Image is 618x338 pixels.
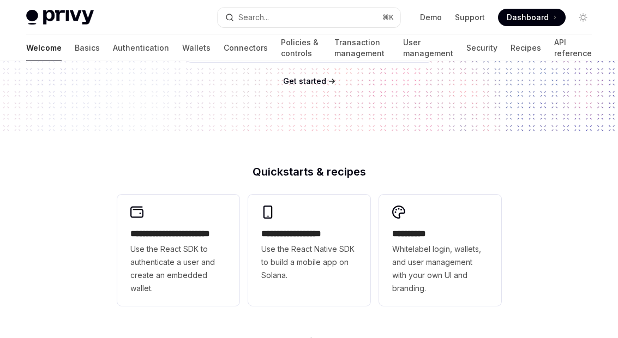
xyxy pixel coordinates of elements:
[498,9,566,26] a: Dashboard
[113,35,169,61] a: Authentication
[574,9,592,26] button: Toggle dark mode
[75,35,100,61] a: Basics
[392,243,488,295] span: Whitelabel login, wallets, and user management with your own UI and branding.
[382,13,394,22] span: ⌘ K
[281,35,321,61] a: Policies & controls
[334,35,390,61] a: Transaction management
[182,35,211,61] a: Wallets
[248,195,370,306] a: **** **** **** ***Use the React Native SDK to build a mobile app on Solana.
[379,195,501,306] a: **** *****Whitelabel login, wallets, and user management with your own UI and branding.
[26,35,62,61] a: Welcome
[420,12,442,23] a: Demo
[238,11,269,24] div: Search...
[224,35,268,61] a: Connectors
[130,243,226,295] span: Use the React SDK to authenticate a user and create an embedded wallet.
[511,35,541,61] a: Recipes
[283,76,326,87] a: Get started
[403,35,453,61] a: User management
[218,8,400,27] button: Open search
[283,77,326,86] span: Get started
[455,12,485,23] a: Support
[117,167,501,178] h2: Quickstarts & recipes
[554,35,592,61] a: API reference
[26,10,94,25] img: light logo
[466,35,497,61] a: Security
[507,12,549,23] span: Dashboard
[261,243,357,282] span: Use the React Native SDK to build a mobile app on Solana.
